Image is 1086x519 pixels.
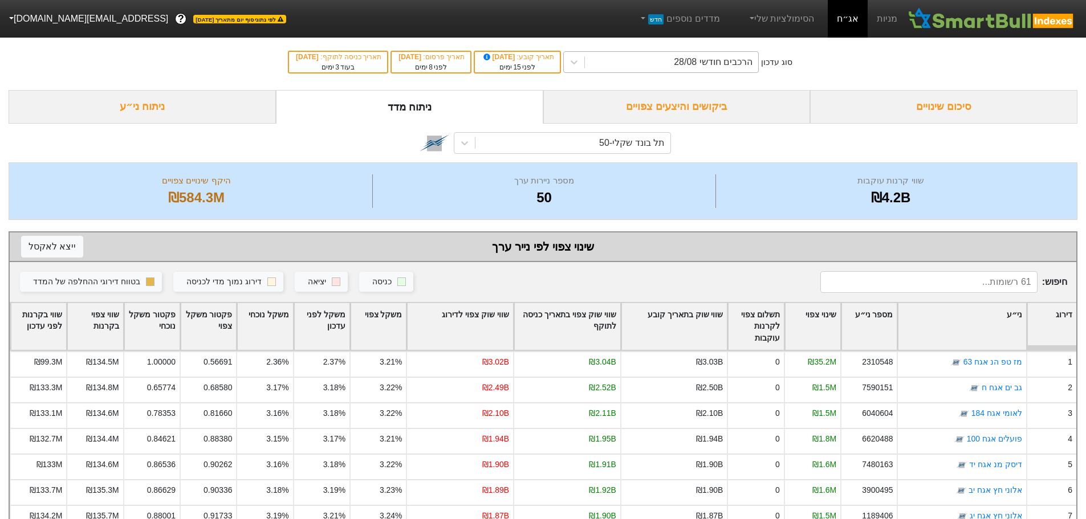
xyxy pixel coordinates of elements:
[397,62,465,72] div: לפני ימים
[812,484,836,496] div: ₪1.6M
[969,460,1022,469] a: דיסק מנ אגח יד
[482,484,509,496] div: ₪1.89B
[812,433,836,445] div: ₪1.8M
[30,433,62,445] div: ₪132.7M
[193,15,286,23] span: לפי נתוני סוף יום מתאריך [DATE]
[380,484,402,496] div: 3.23%
[323,484,345,496] div: 3.19%
[634,7,725,30] a: מדדים נוספיםחדש
[862,407,893,419] div: 6040604
[775,459,780,471] div: 0
[589,407,616,419] div: ₪2.11B
[147,459,176,471] div: 0.86536
[589,433,616,445] div: ₪1.95B
[648,14,664,24] span: חדש
[323,356,345,368] div: 2.37%
[147,433,176,445] div: 0.84621
[775,433,780,445] div: 0
[323,459,345,471] div: 3.18%
[621,303,727,350] div: Toggle SortBy
[482,407,509,419] div: ₪2.10B
[841,303,897,350] div: Toggle SortBy
[719,174,1063,187] div: שווי קרנות עוקבות
[308,276,326,288] div: יציאה
[351,303,406,350] div: Toggle SortBy
[266,484,288,496] div: 3.18%
[958,408,970,420] img: tase link
[481,52,554,62] div: תאריך קובע :
[67,303,123,350] div: Toggle SortBy
[23,174,369,187] div: היקף שינויים צפויים
[323,433,345,445] div: 3.17%
[761,56,792,68] div: סוג עדכון
[906,7,1077,30] img: SmartBull
[21,236,83,258] button: ייצא לאקסל
[862,382,893,394] div: 7590151
[956,460,967,471] img: tase link
[86,459,119,471] div: ₪134.6M
[86,433,119,445] div: ₪134.4M
[1068,459,1072,471] div: 5
[1068,382,1072,394] div: 2
[266,459,288,471] div: 3.16%
[743,7,819,30] a: הסימולציות שלי
[147,407,176,419] div: 0.78353
[376,187,713,208] div: 50
[971,408,1022,418] a: לאומי אגח 184
[1068,407,1072,419] div: 3
[775,356,780,368] div: 0
[380,382,402,394] div: 3.22%
[124,303,180,350] div: Toggle SortBy
[398,53,423,61] span: [DATE]
[429,63,433,71] span: 8
[380,433,402,445] div: 3.21%
[420,128,449,158] img: tase link
[696,356,723,368] div: ₪3.03B
[380,356,402,368] div: 3.21%
[955,485,967,497] img: tase link
[372,276,392,288] div: כניסה
[967,434,1022,443] a: פועלים אגח 100
[820,271,1067,293] span: חיפוש :
[86,382,119,394] div: ₪134.8M
[482,433,509,445] div: ₪1.94B
[266,407,288,419] div: 3.16%
[21,238,1065,255] div: שינוי צפוי לפי נייר ערך
[1068,484,1072,496] div: 6
[482,356,509,368] div: ₪3.02B
[407,303,513,350] div: Toggle SortBy
[862,433,893,445] div: 6620488
[295,62,381,72] div: בעוד ימים
[728,303,783,350] div: Toggle SortBy
[147,484,176,496] div: 0.86629
[696,459,723,471] div: ₪1.90B
[589,356,616,368] div: ₪3.04B
[1068,356,1072,368] div: 1
[950,357,962,369] img: tase link
[294,303,349,350] div: Toggle SortBy
[11,303,66,350] div: Toggle SortBy
[33,276,140,288] div: בטווח דירוגי ההחלפה של המדד
[30,484,62,496] div: ₪133.7M
[266,356,288,368] div: 2.36%
[482,459,509,471] div: ₪1.90B
[1027,303,1076,350] div: Toggle SortBy
[397,52,465,62] div: תאריך פרסום :
[513,63,520,71] span: 15
[1068,433,1072,445] div: 4
[323,382,345,394] div: 3.18%
[812,459,836,471] div: ₪1.6M
[178,11,184,27] span: ?
[898,303,1026,350] div: Toggle SortBy
[296,53,320,61] span: [DATE]
[696,382,723,394] div: ₪2.50B
[147,382,176,394] div: 0.65774
[599,136,665,150] div: תל בונד שקלי-50
[820,271,1038,293] input: 61 רשומות...
[982,383,1022,392] a: גב ים אגח ח
[775,382,780,394] div: 0
[335,63,339,71] span: 3
[204,407,232,419] div: 0.81660
[295,52,381,62] div: תאריך כניסה לתוקף :
[719,187,1063,208] div: ₪4.2B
